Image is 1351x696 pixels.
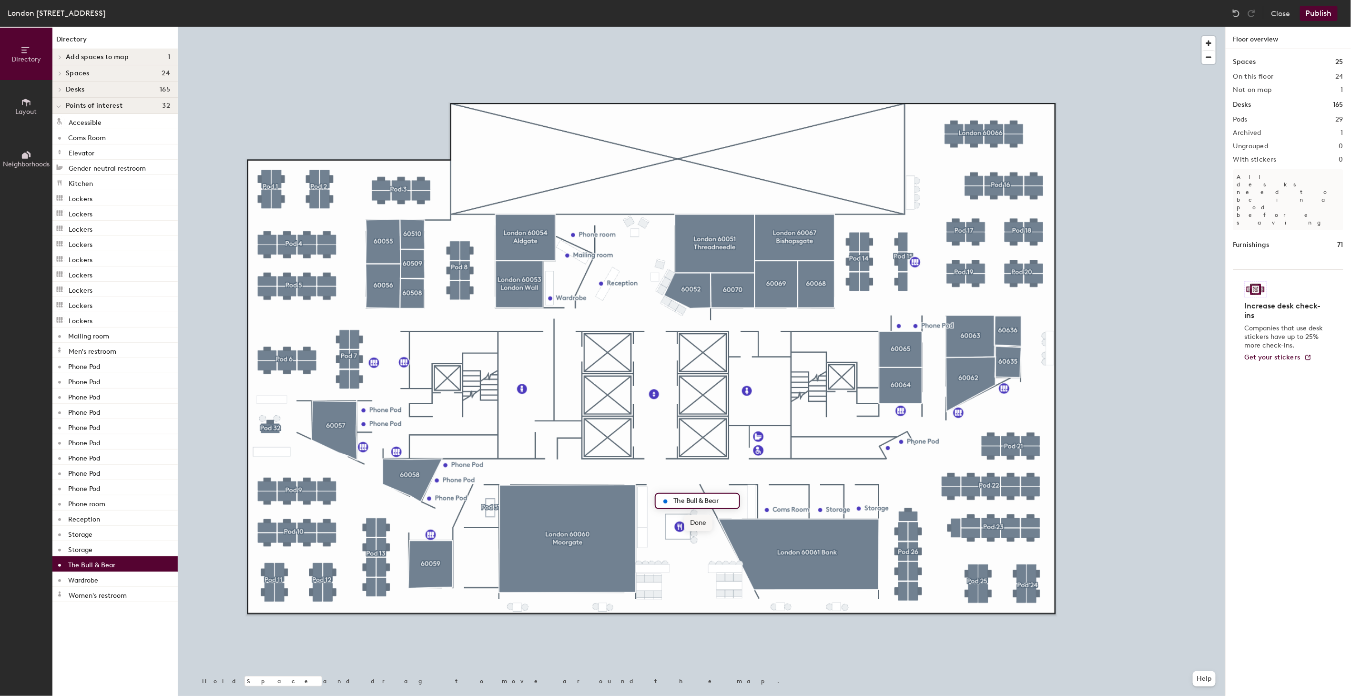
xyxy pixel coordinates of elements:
[68,467,100,478] p: Phone Pod
[1233,86,1272,94] h2: Not on map
[3,160,50,168] span: Neighborhoods
[68,375,100,386] p: Phone Pod
[69,177,93,188] p: Kitchen
[68,543,92,554] p: Storage
[1341,129,1343,137] h2: 1
[66,53,129,61] span: Add spaces to map
[66,102,122,110] span: Points of interest
[69,146,94,157] p: Elevator
[69,223,92,234] p: Lockers
[68,406,100,417] p: Phone Pod
[68,482,100,493] p: Phone Pod
[1338,240,1343,250] h1: 71
[68,360,100,371] p: Phone Pod
[68,528,92,539] p: Storage
[52,34,178,49] h1: Directory
[160,86,170,93] span: 165
[684,515,712,531] span: Done
[68,329,109,340] p: Mailing room
[1233,143,1269,150] h2: Ungrouped
[1193,671,1216,686] button: Help
[1233,57,1256,67] h1: Spaces
[66,70,90,77] span: Spaces
[68,390,100,401] p: Phone Pod
[68,451,100,462] p: Phone Pod
[69,207,92,218] p: Lockers
[1271,6,1290,21] button: Close
[1245,281,1267,297] img: Sticker logo
[69,314,92,325] p: Lockers
[1233,116,1248,123] h2: Pods
[1233,73,1274,81] h2: On this floor
[68,497,105,508] p: Phone room
[1233,129,1261,137] h2: Archived
[68,558,115,569] p: The Bull & Bear
[8,7,106,19] div: London [STREET_ADDRESS]
[1300,6,1338,21] button: Publish
[1233,169,1343,230] p: All desks need to be in a pod before saving
[1233,100,1251,110] h1: Desks
[11,55,41,63] span: Directory
[1335,116,1343,123] h2: 29
[69,299,92,310] p: Lockers
[1245,353,1300,361] span: Get your stickers
[1233,156,1277,164] h2: With stickers
[1333,100,1343,110] h1: 165
[69,284,92,295] p: Lockers
[69,192,92,203] p: Lockers
[1231,9,1241,18] img: Undo
[69,116,102,127] p: Accessible
[68,573,98,584] p: Wardrobe
[1341,86,1343,94] h2: 1
[1233,240,1270,250] h1: Furnishings
[69,238,92,249] p: Lockers
[68,131,106,142] p: Coms Room
[69,162,146,173] p: Gender-neutral restroom
[168,53,170,61] span: 1
[68,421,100,432] p: Phone Pod
[162,70,170,77] span: 24
[69,268,92,279] p: Lockers
[660,496,671,507] img: generic_marker
[1336,57,1343,67] h1: 25
[1245,301,1326,320] h4: Increase desk check-ins
[1226,27,1351,49] h1: Floor overview
[1247,9,1256,18] img: Redo
[1335,73,1343,81] h2: 24
[162,102,170,110] span: 32
[69,589,127,600] p: Women's restroom
[69,253,92,264] p: Lockers
[66,86,84,93] span: Desks
[1245,324,1326,350] p: Companies that use desk stickers have up to 25% more check-ins.
[1245,354,1312,362] a: Get your stickers
[1339,156,1343,164] h2: 0
[16,108,37,116] span: Layout
[1339,143,1343,150] h2: 0
[68,436,100,447] p: Phone Pod
[68,512,100,523] p: Reception
[69,345,116,356] p: Men's restroom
